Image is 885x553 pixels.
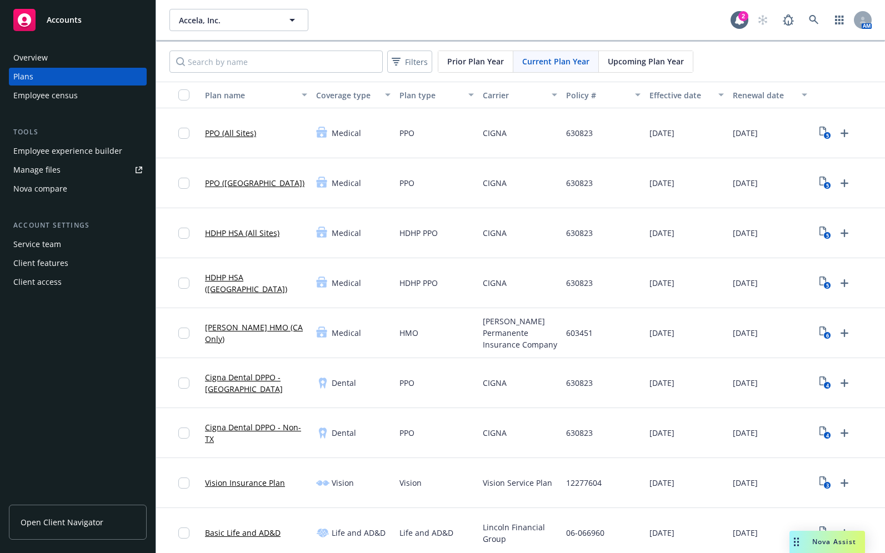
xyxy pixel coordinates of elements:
span: Medical [332,127,361,139]
a: Cigna Dental DPPO - [GEOGRAPHIC_DATA] [205,371,307,395]
span: Vision [399,477,422,489]
a: Cigna Dental DPPO - Non-TX [205,421,307,445]
span: [DATE] [649,227,674,239]
div: Client features [13,254,68,272]
button: Plan name [201,82,312,108]
div: Plan name [205,89,295,101]
span: Dental [332,427,356,439]
input: Toggle Row Selected [178,178,189,189]
a: Switch app [828,9,851,31]
span: Life and AD&D [399,527,453,539]
span: Lincoln Financial Group [483,521,557,545]
span: Filters [389,54,430,70]
a: Accounts [9,4,147,36]
button: Carrier [478,82,562,108]
span: [DATE] [649,427,674,439]
a: HDHP HSA (All Sites) [205,227,279,239]
span: [DATE] [733,377,758,389]
div: Plan type [399,89,462,101]
span: Medical [332,227,361,239]
span: CIGNA [483,377,507,389]
span: CIGNA [483,127,507,139]
a: Client features [9,254,147,272]
span: Accela, Inc. [179,14,275,26]
div: Client access [13,273,62,291]
text: 4 [826,382,828,389]
a: Plans [9,68,147,86]
span: PPO [399,177,414,189]
span: Current Plan Year [522,56,589,67]
span: 06-066960 [566,527,604,539]
a: Service team [9,235,147,253]
input: Toggle Row Selected [178,378,189,389]
span: [DATE] [733,227,758,239]
span: Vision Service Plan [483,477,552,489]
span: HDHP PPO [399,277,438,289]
div: Drag to move [789,531,803,553]
span: HMO [399,327,418,339]
a: Upload Plan Documents [836,224,853,242]
span: Dental [332,377,356,389]
button: Filters [387,51,432,73]
a: View Plan Documents [816,324,834,342]
div: Service team [13,235,61,253]
a: [PERSON_NAME] HMO (CA Only) [205,321,307,345]
span: [DATE] [733,277,758,289]
a: View Plan Documents [816,124,834,142]
button: Policy # [562,82,645,108]
div: Effective date [649,89,712,101]
a: Report a Bug [777,9,799,31]
span: 630823 [566,177,593,189]
a: View Plan Documents [816,174,834,192]
a: Manage files [9,161,147,179]
span: Upcoming Plan Year [608,56,684,67]
span: 603451 [566,327,593,339]
span: [DATE] [733,327,758,339]
button: Effective date [645,82,728,108]
a: Nova compare [9,180,147,198]
div: Account settings [9,220,147,231]
a: Start snowing [752,9,774,31]
input: Toggle Row Selected [178,477,189,489]
a: HDHP HSA ([GEOGRAPHIC_DATA]) [205,272,307,295]
a: Upload Plan Documents [836,524,853,542]
span: 630823 [566,227,593,239]
div: Nova compare [13,180,67,198]
div: Tools [9,127,147,138]
span: [DATE] [649,477,674,489]
a: Employee experience builder [9,142,147,160]
a: Upload Plan Documents [836,324,853,342]
span: [DATE] [649,127,674,139]
span: PPO [399,127,414,139]
input: Toggle Row Selected [178,527,189,539]
button: Nova Assist [789,531,865,553]
span: HDHP PPO [399,227,438,239]
span: 12277604 [566,477,602,489]
a: View Plan Documents [816,474,834,492]
button: Plan type [395,82,478,108]
span: [DATE] [649,177,674,189]
input: Select all [178,89,189,100]
button: Accela, Inc. [169,9,308,31]
input: Toggle Row Selected [178,278,189,289]
span: 630823 [566,427,593,439]
span: [PERSON_NAME] Permanente Insurance Company [483,315,557,350]
span: CIGNA [483,227,507,239]
span: Filters [405,56,428,68]
span: 630823 [566,127,593,139]
a: Basic Life and AD&D [205,527,281,539]
span: [DATE] [649,377,674,389]
span: [DATE] [733,477,758,489]
a: View Plan Documents [816,224,834,242]
a: PPO ([GEOGRAPHIC_DATA]) [205,177,304,189]
a: View Plan Documents [816,524,834,542]
a: View Plan Documents [816,374,834,392]
span: Medical [332,277,361,289]
span: [DATE] [733,427,758,439]
a: View Plan Documents [816,274,834,292]
a: Upload Plan Documents [836,374,853,392]
a: Upload Plan Documents [836,424,853,442]
a: Employee census [9,87,147,104]
a: Client access [9,273,147,291]
div: Employee census [13,87,78,104]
